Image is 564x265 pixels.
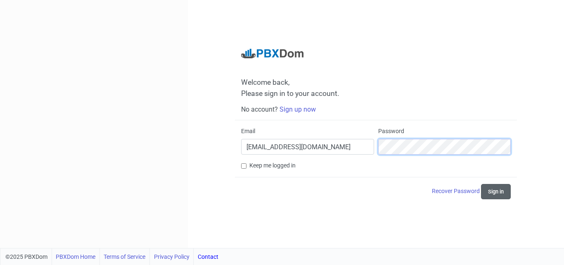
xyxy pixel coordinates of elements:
button: Sign in [481,184,511,199]
label: Email [241,127,255,136]
a: PBXDom Home [56,248,95,265]
span: Please sign in to your account. [241,89,339,98]
label: Password [378,127,404,136]
label: Keep me logged in [249,161,296,170]
a: Contact [198,248,218,265]
div: ©2025 PBXDom [5,248,218,265]
a: Terms of Service [104,248,145,265]
input: Email here... [241,139,374,155]
span: Welcome back, [241,78,511,87]
a: Recover Password [432,188,481,194]
h6: No account? [241,105,511,113]
a: Privacy Policy [154,248,190,265]
a: Sign up now [280,105,316,113]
